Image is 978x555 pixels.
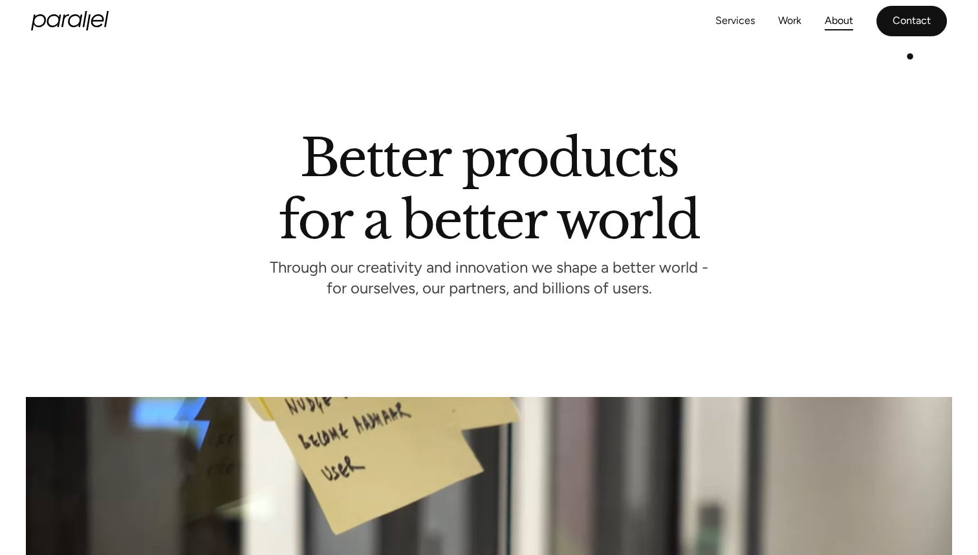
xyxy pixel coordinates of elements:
[876,6,947,36] a: Contact
[715,12,755,30] a: Services
[31,11,109,30] a: home
[778,12,801,30] a: Work
[279,139,699,239] h1: Better products for a better world
[825,12,853,30] a: About
[270,262,708,297] p: Through our creativity and innovation we shape a better world - for ourselves, our partners, and ...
